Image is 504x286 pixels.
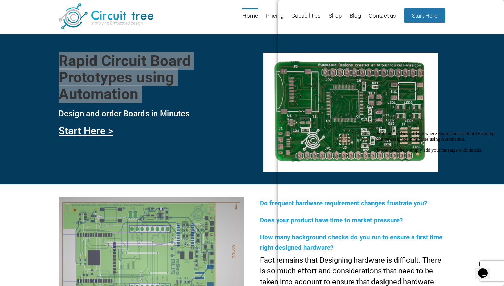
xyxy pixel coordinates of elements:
[266,8,283,30] a: Pricing
[260,199,427,207] span: Do frequent hardware requirement changes frustrate you?
[242,8,258,30] a: Home
[260,217,403,224] span: Does your product have time to market pressure?
[3,3,126,25] div: Welcome to Circuit Tree where Rapid Circuit Board Prototypes can be designed in minutes using Aut...
[59,109,244,118] h3: Design and order Boards in Minutes
[260,234,442,251] span: How many background checks do you run to ensure a first time right designed hardware?
[59,125,113,137] a: Start Here >
[59,3,153,29] img: Circuit Tree
[3,3,5,9] span: 1
[3,3,125,24] span: Welcome to Circuit Tree where Rapid Circuit Board Prototypes can be designed in minutes using Aut...
[59,53,244,102] h1: Rapid Circuit Board Prototypes using Automation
